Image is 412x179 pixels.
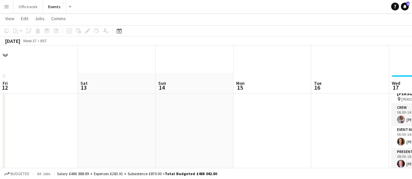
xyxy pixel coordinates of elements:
[79,84,88,91] span: 13
[401,3,409,10] a: 6
[5,16,14,21] span: View
[49,14,68,23] a: Comms
[2,84,8,91] span: 12
[43,0,66,13] button: Events
[391,84,400,91] span: 17
[18,14,31,23] a: Edit
[235,84,245,91] span: 15
[406,2,409,6] span: 6
[236,80,245,86] span: Mon
[3,80,8,86] span: Fri
[3,14,17,23] a: View
[51,16,66,21] span: Comms
[21,16,28,21] span: Edit
[36,171,51,176] span: All jobs
[5,38,20,44] div: [DATE]
[13,0,43,13] button: Office work
[158,80,166,86] span: Sun
[57,171,217,176] div: Salary £486 888.89 + Expenses £283.91 + Subsistence £870.00 =
[3,170,30,177] button: Budgeted
[313,84,321,91] span: 16
[40,38,47,43] div: BST
[165,171,217,176] span: Total Budgeted £488 042.80
[392,80,400,86] span: Wed
[10,172,29,176] span: Budgeted
[32,14,47,23] a: Jobs
[157,84,166,91] span: 14
[35,16,45,21] span: Jobs
[21,38,38,43] span: Week 37
[80,80,88,86] span: Sat
[314,80,321,86] span: Tue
